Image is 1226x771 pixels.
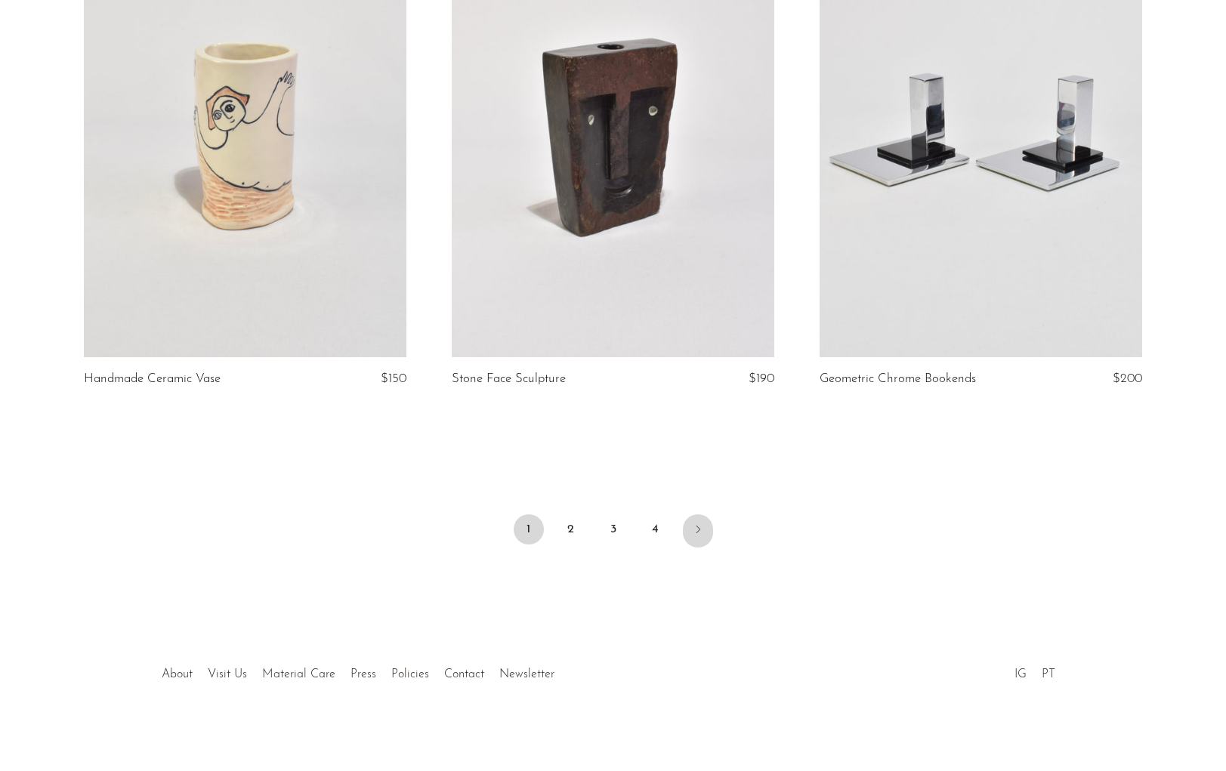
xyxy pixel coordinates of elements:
span: 1 [514,514,544,544]
a: Stone Face Sculpture [452,372,566,386]
a: IG [1014,668,1027,680]
span: $150 [381,372,406,385]
a: Visit Us [208,668,247,680]
ul: Social Medias [1007,656,1063,685]
ul: Quick links [154,656,562,685]
a: About [162,668,193,680]
span: $200 [1113,372,1142,385]
a: Geometric Chrome Bookends [820,372,976,386]
a: Next [683,514,713,547]
a: Contact [444,668,484,680]
a: 4 [641,514,671,544]
a: Policies [391,668,429,680]
a: Handmade Ceramic Vase [84,372,221,386]
a: 2 [556,514,586,544]
a: Material Care [262,668,335,680]
a: 3 [598,514,628,544]
a: PT [1042,668,1055,680]
span: $190 [749,372,774,385]
a: Press [351,668,376,680]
